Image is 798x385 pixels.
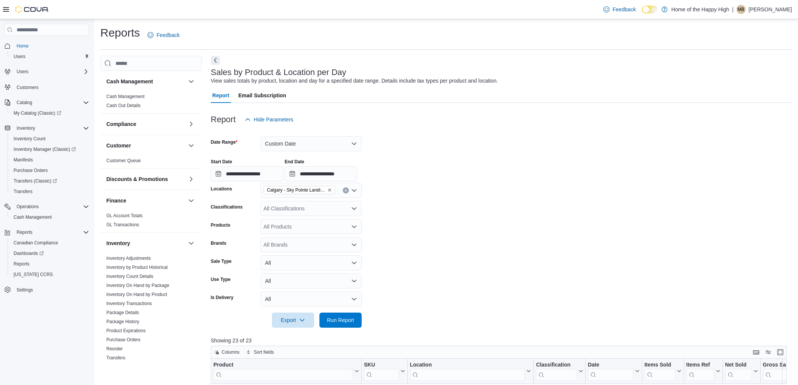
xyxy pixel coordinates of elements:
input: Dark Mode [642,6,658,14]
div: Date [588,362,634,381]
input: Press the down key to open a popover containing a calendar. [211,166,283,181]
div: Inventory [100,254,202,365]
span: Cash Management [11,213,89,222]
button: [US_STATE] CCRS [8,269,92,280]
span: Reports [14,228,89,237]
div: Finance [100,211,202,232]
a: Inventory Count Details [106,274,153,279]
span: Feedback [612,6,635,13]
span: Cash Out Details [106,103,141,109]
span: My Catalog (Classic) [11,109,89,118]
button: Classification [536,362,583,381]
button: Customer [106,142,185,149]
a: GL Account Totals [106,213,143,218]
button: Catalog [2,97,92,108]
button: Reports [2,227,92,238]
a: Product Expirations [106,328,146,333]
p: Showing 23 of 23 [211,337,793,344]
button: Finance [106,197,185,204]
div: Location [410,362,525,369]
button: Operations [2,201,92,212]
span: Email Subscription [238,88,286,103]
span: Home [14,41,89,51]
span: Feedback [157,31,180,39]
button: All [261,273,362,288]
div: Classification [536,362,577,369]
span: Settings [14,285,89,295]
div: Items Ref [686,362,714,381]
button: SKU [364,362,405,381]
button: Export [272,313,314,328]
span: Inventory Count [14,136,46,142]
button: Cash Management [8,212,92,222]
button: Manifests [8,155,92,165]
span: Operations [17,204,39,210]
span: Manifests [11,155,89,164]
span: Purchase Orders [14,167,48,173]
span: Purchase Orders [11,166,89,175]
h3: Inventory [106,239,130,247]
a: Transfers [11,187,35,196]
a: Inventory by Product Historical [106,265,168,270]
a: Transfers [106,355,125,360]
span: Washington CCRS [11,270,89,279]
span: Transfers [14,189,32,195]
button: Custom Date [261,136,362,151]
button: Enter fullscreen [776,348,785,357]
button: Finance [187,196,196,205]
span: Inventory [17,125,35,131]
button: Remove Calgary - Sky Pointe Landing - Fire & Flower from selection in this group [327,188,332,192]
input: Press the down key to open a popover containing a calendar. [285,166,357,181]
span: Transfers (Classic) [14,178,57,184]
button: All [261,291,362,307]
button: Home [2,40,92,51]
a: Dashboards [11,249,47,258]
span: Inventory On Hand by Product [106,291,167,298]
div: SKU URL [364,362,399,381]
button: Inventory [14,124,38,133]
span: Inventory Manager (Classic) [14,146,76,152]
div: Product [213,362,353,369]
button: Open list of options [351,206,357,212]
span: Manifests [14,157,33,163]
button: Run Report [319,313,362,328]
div: Madyson Baerwald [737,5,746,14]
a: Package History [106,319,139,324]
span: Package Details [106,310,139,316]
span: Canadian Compliance [11,238,89,247]
span: Columns [222,349,239,355]
a: Purchase Orders [106,337,141,342]
h3: Discounts & Promotions [106,175,168,183]
span: Dashboards [14,250,44,256]
a: Customers [14,83,41,92]
p: [PERSON_NAME] [749,5,792,14]
button: Inventory Count [8,133,92,144]
a: Cash Out Details [106,103,141,108]
a: Cash Management [11,213,55,222]
button: Users [14,67,31,76]
button: Settings [2,284,92,295]
div: Net Sold [725,362,752,381]
button: Next [211,56,220,65]
a: Inventory Adjustments [106,256,151,261]
label: Is Delivery [211,295,233,301]
a: Reports [11,259,32,268]
a: Inventory Transactions [106,301,152,306]
span: Inventory by Product Historical [106,264,168,270]
button: Catalog [14,98,35,107]
a: Transfers (Classic) [11,176,60,186]
button: Items Ref [686,362,720,381]
button: Operations [14,202,42,211]
div: Items Sold [645,362,675,381]
span: Users [14,67,89,76]
span: Reports [14,261,29,267]
a: Inventory On Hand by Package [106,283,169,288]
button: Open list of options [351,224,357,230]
h3: Compliance [106,120,136,128]
a: Package Details [106,310,139,315]
span: Hide Parameters [254,116,293,123]
div: View sales totals by product, location and day for a specified date range. Details include tax ty... [211,77,498,85]
span: Inventory [14,124,89,133]
button: Compliance [187,120,196,129]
